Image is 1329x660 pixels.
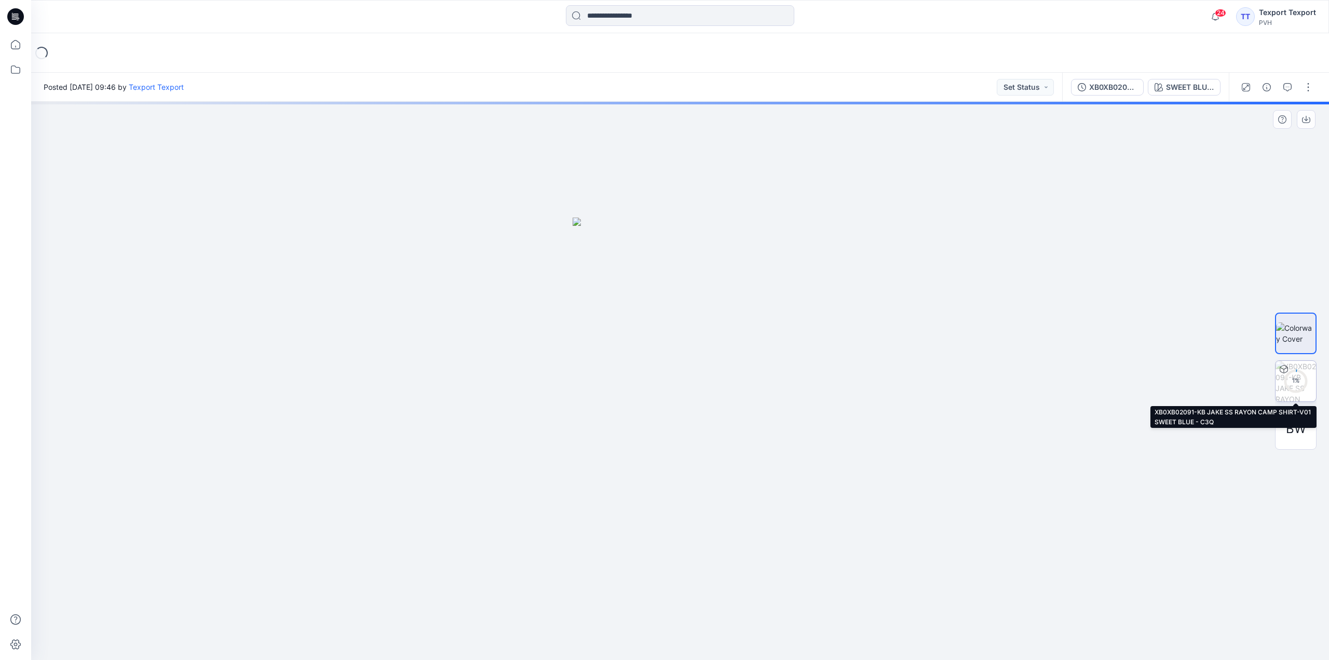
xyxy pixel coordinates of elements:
div: Texport Texport [1259,6,1316,19]
div: SWEET BLUE - C3Q [1166,82,1214,93]
div: TT [1236,7,1255,26]
img: Colorway Cover [1276,322,1316,344]
a: Texport Texport [129,83,184,91]
button: XB0XB02091-KB JAKE SS RAYON CAMP SHIRT-V01 [1071,79,1144,96]
button: SWEET BLUE - C3Q [1148,79,1220,96]
div: PVH [1259,19,1316,26]
span: Posted [DATE] 09:46 by [44,82,184,92]
div: 1 % [1283,376,1308,385]
span: 24 [1215,9,1226,17]
button: Details [1258,79,1275,96]
div: XB0XB02091-KB JAKE SS RAYON CAMP SHIRT-V01 [1089,82,1137,93]
span: BW [1286,420,1306,438]
img: XB0XB02091-KB JAKE SS RAYON CAMP SHIRT-V01 SWEET BLUE - C3Q [1276,361,1316,401]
